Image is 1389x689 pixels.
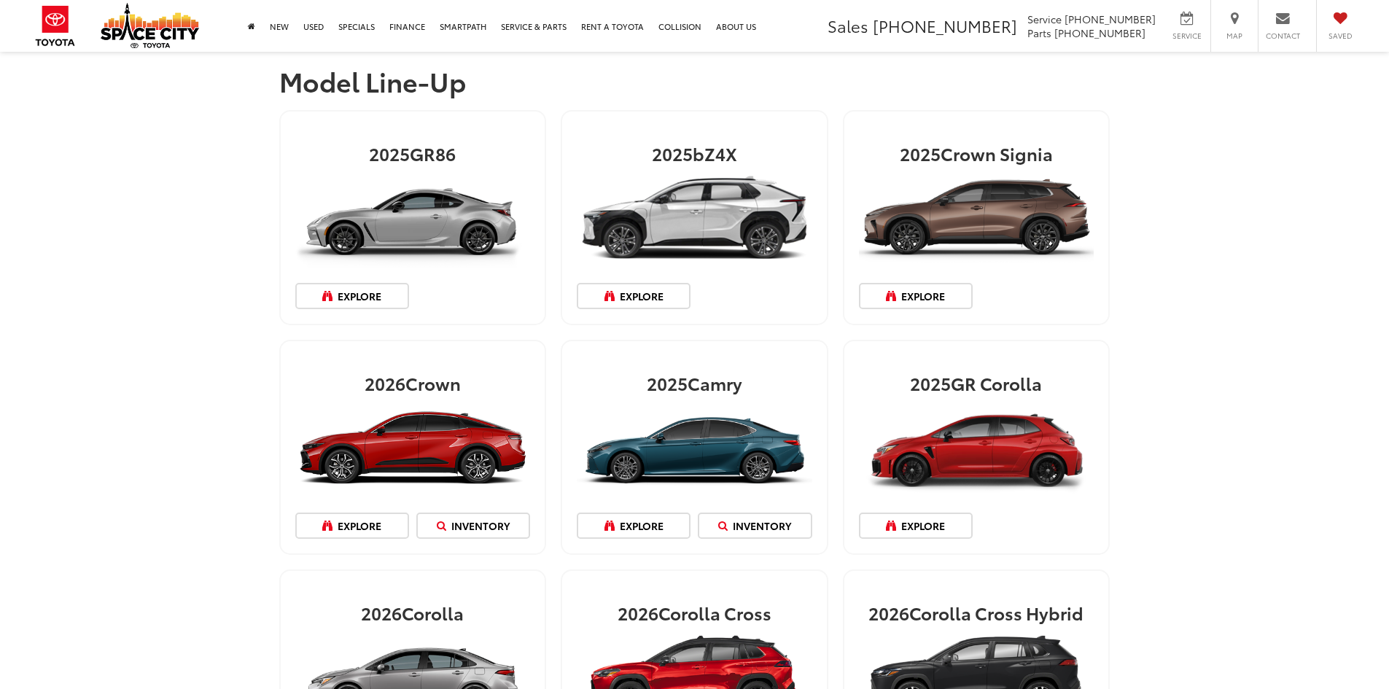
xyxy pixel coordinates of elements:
[1170,31,1203,41] span: Service
[577,144,812,163] p: 2025
[859,373,1094,392] p: 2025
[859,168,1094,268] img: 2025 Toyota Crown Signia- Space City Toyota in Humble TX
[909,600,1083,625] strong: Corolla Cross Hybrid
[416,513,530,539] a: SearchInventory
[1054,26,1145,40] span: [PHONE_NUMBER]
[951,370,1042,395] strong: GR Corolla
[295,283,409,309] a: ExploreExplore
[322,291,338,301] i: Explore
[688,370,742,395] strong: Camry
[322,521,338,531] i: Explore
[604,291,620,301] i: Explore
[405,370,461,395] strong: Crown
[1266,31,1300,41] span: Contact
[402,600,464,625] strong: Corolla
[859,144,1094,163] p: 2025
[279,66,1110,96] h1: Model Line-Up
[604,521,620,531] i: Explore
[1324,31,1356,41] span: Saved
[658,600,771,625] strong: Corolla Cross
[295,168,531,268] img: 2025 Toyota GR86 - Space City Toyota in Humble TX
[859,397,1094,497] img: 2025 Toyota GR Corolla - Space City Toyota in Humble TX
[577,603,812,622] p: 2026
[693,141,737,166] strong: bZ4X
[410,141,456,166] strong: GR86
[873,14,1017,37] span: [PHONE_NUMBER]
[698,513,812,539] a: SearchInventory
[886,291,901,301] i: Explore
[101,3,199,48] img: Space City Toyota
[295,373,531,392] p: 2026
[1027,26,1051,40] span: Parts
[577,168,812,268] img: 2025 Toyota bZ4X - Space City Toyota in Humble TX
[859,603,1094,622] p: 2026
[295,603,531,622] p: 2026
[295,397,531,497] img: 2026 Toyota Crown - Space City Toyota in Humble TX
[859,513,973,539] a: ExploreExplore
[577,513,690,539] a: ExploreExplore
[859,283,973,309] a: ExploreExplore
[1065,12,1156,26] span: [PHONE_NUMBER]
[437,521,451,531] i: Search
[577,373,812,392] p: 2025
[886,521,901,531] i: Explore
[577,283,690,309] a: ExploreExplore
[295,144,531,163] p: 2025
[828,14,868,37] span: Sales
[295,513,409,539] a: ExploreExplore
[718,521,733,531] i: Search
[577,397,812,497] img: 2025 Toyota Camry - Space City Toyota in Humble TX
[1027,12,1062,26] span: Service
[1218,31,1250,41] span: Map
[941,141,1053,166] strong: Crown Signia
